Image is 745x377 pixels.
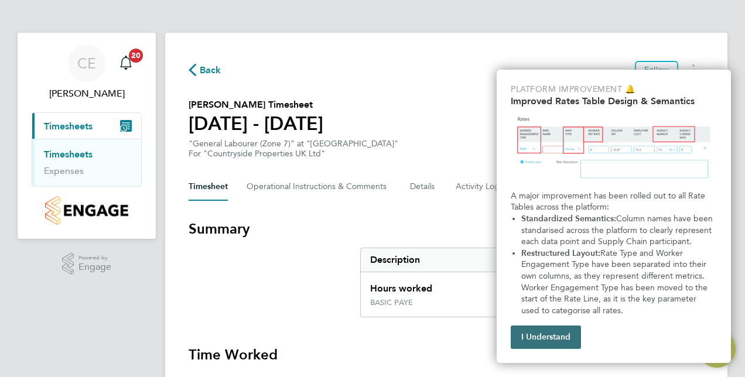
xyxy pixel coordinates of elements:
[644,64,669,75] span: Follow
[370,298,413,307] div: BASIC PAYE
[361,272,618,298] div: Hours worked
[497,70,731,363] div: Improved Rate Table Semantics
[44,121,93,132] span: Timesheets
[18,33,156,239] nav: Main navigation
[521,248,710,316] span: Rate Type and Worker Engagement Type have been separated into their own columns, as they represen...
[189,139,398,159] div: "General Labourer (Zone 7)" at "[GEOGRAPHIC_DATA]"
[189,220,704,238] h3: Summary
[44,149,93,160] a: Timesheets
[189,98,323,112] h2: [PERSON_NAME] Timesheet
[78,262,111,272] span: Engage
[360,248,704,317] div: Summary
[511,111,717,186] img: Updated Rates Table Design & Semantics
[129,49,143,63] span: 20
[456,173,505,201] button: Activity Logs
[200,63,221,77] span: Back
[78,253,111,263] span: Powered by
[32,87,142,101] span: Chris Ebblewhite
[511,95,717,107] h2: Improved Rates Table Design & Semantics
[511,325,581,349] button: I Understand
[521,214,715,246] span: Column names have been standarised across the platform to clearly represent each data point and S...
[683,61,704,79] button: Timesheets Menu
[44,165,84,176] a: Expenses
[189,112,323,135] h1: [DATE] - [DATE]
[189,173,228,201] button: Timesheet
[521,248,600,258] strong: Restructured Layout:
[361,248,618,272] div: Description
[189,149,398,159] div: For "Countryside Properties UK Ltd"
[511,190,717,213] p: A major improvement has been rolled out to all Rate Tables across the platform:
[511,84,717,95] p: Platform Improvement 🔔
[45,196,128,225] img: countryside-properties-logo-retina.png
[189,345,704,364] h3: Time Worked
[410,173,437,201] button: Details
[32,44,142,101] a: Go to account details
[77,56,96,71] span: CE
[521,214,616,224] strong: Standardized Semantics:
[32,196,142,225] a: Go to home page
[247,173,391,201] button: Operational Instructions & Comments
